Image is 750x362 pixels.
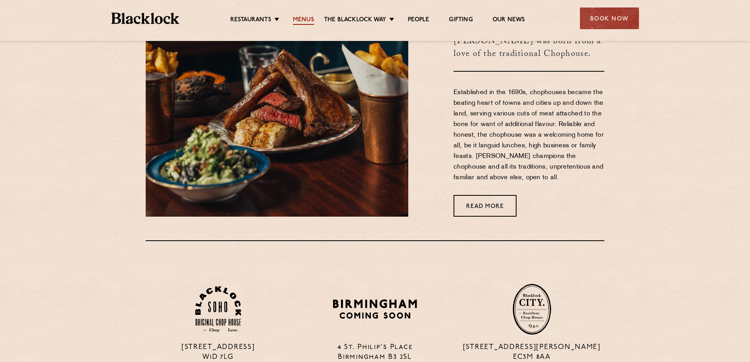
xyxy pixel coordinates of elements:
img: BIRMINGHAM-P22_-e1747915156957.png [331,297,419,321]
a: Restaurants [230,16,271,25]
a: Gifting [449,16,472,25]
a: The Blacklock Way [324,16,386,25]
img: BL_Textured_Logo-footer-cropped.svg [111,13,180,24]
a: People [408,16,429,25]
p: Established in the 1690s, chophouses became the beating heart of towns and cities up and down the... [454,87,604,183]
h3: [PERSON_NAME] was born from a love of the traditional Chophouse. [454,23,604,72]
div: Book Now [580,7,639,29]
img: Soho-stamp-default.svg [195,286,241,332]
a: Read More [454,195,517,217]
img: City-stamp-default.svg [513,284,551,335]
a: Menus [293,16,314,25]
a: Our News [493,16,525,25]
